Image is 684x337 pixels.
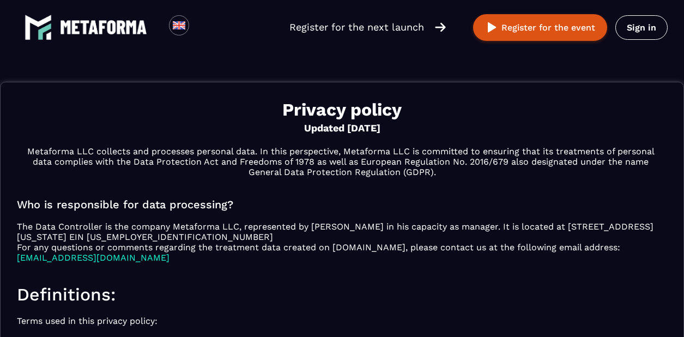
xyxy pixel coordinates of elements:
[17,252,170,263] a: [EMAIL_ADDRESS][DOMAIN_NAME]
[198,21,207,34] input: Search for option
[473,14,607,41] button: Register for the event
[435,21,446,33] img: arrow-right
[17,221,667,263] p: The Data Controller is the company Metaforma LLC, represented by [PERSON_NAME] in his capacity as...
[17,146,667,177] p: Metaforma LLC collects and processes personal data. In this perspective, Metaforma LLC is committ...
[17,316,667,326] p: Terms used in this privacy policy:
[17,121,667,136] span: Updated [DATE]
[17,284,667,305] h2: Definitions:
[189,15,216,39] div: Search for option
[172,19,186,32] img: en
[60,20,147,34] img: logo
[25,14,52,41] img: logo
[485,21,499,34] img: play
[289,20,424,35] p: Register for the next launch
[17,198,667,211] h2: Who is responsible for data processing?
[17,99,667,121] h1: Privacy policy
[615,15,668,40] a: Sign in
